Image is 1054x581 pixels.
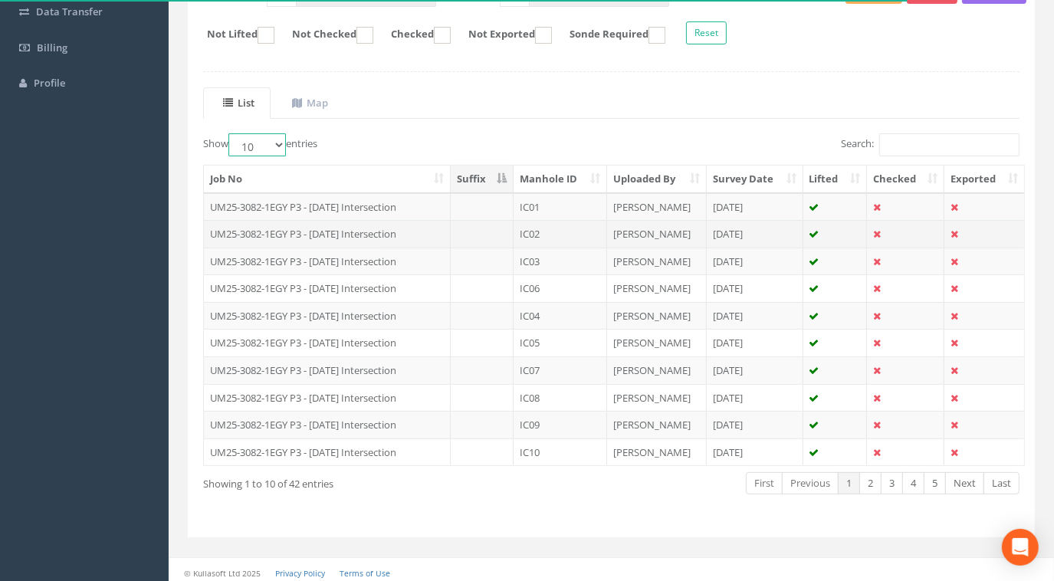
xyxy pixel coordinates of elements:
[192,27,274,44] label: Not Lifted
[607,302,707,330] td: [PERSON_NAME]
[292,96,328,110] uib-tab-heading: Map
[838,472,860,494] a: 1
[514,438,607,466] td: IC10
[607,329,707,356] td: [PERSON_NAME]
[867,166,944,193] th: Checked: activate to sort column ascending
[707,329,803,356] td: [DATE]
[707,356,803,384] td: [DATE]
[686,21,727,44] button: Reset
[707,411,803,438] td: [DATE]
[782,472,839,494] a: Previous
[453,27,552,44] label: Not Exported
[803,166,867,193] th: Lifted: activate to sort column ascending
[204,220,451,248] td: UM25-3082-1EGY P3 - [DATE] Intersection
[607,274,707,302] td: [PERSON_NAME]
[514,302,607,330] td: IC04
[514,384,607,412] td: IC08
[707,193,803,221] td: [DATE]
[707,220,803,248] td: [DATE]
[204,248,451,275] td: UM25-3082-1EGY P3 - [DATE] Intersection
[184,568,261,579] small: © Kullasoft Ltd 2025
[607,356,707,384] td: [PERSON_NAME]
[514,166,607,193] th: Manhole ID: activate to sort column ascending
[607,166,707,193] th: Uploaded By: activate to sort column ascending
[203,87,271,119] a: List
[707,166,803,193] th: Survey Date: activate to sort column ascending
[879,133,1020,156] input: Search:
[204,329,451,356] td: UM25-3082-1EGY P3 - [DATE] Intersection
[204,274,451,302] td: UM25-3082-1EGY P3 - [DATE] Intersection
[204,166,451,193] th: Job No: activate to sort column ascending
[707,438,803,466] td: [DATE]
[36,5,103,18] span: Data Transfer
[902,472,924,494] a: 4
[607,248,707,275] td: [PERSON_NAME]
[514,220,607,248] td: IC02
[707,302,803,330] td: [DATE]
[204,411,451,438] td: UM25-3082-1EGY P3 - [DATE] Intersection
[451,166,514,193] th: Suffix: activate to sort column descending
[376,27,451,44] label: Checked
[203,133,317,156] label: Show entries
[607,384,707,412] td: [PERSON_NAME]
[881,472,903,494] a: 3
[204,438,451,466] td: UM25-3082-1EGY P3 - [DATE] Intersection
[514,356,607,384] td: IC07
[204,356,451,384] td: UM25-3082-1EGY P3 - [DATE] Intersection
[945,472,984,494] a: Next
[34,76,65,90] span: Profile
[204,384,451,412] td: UM25-3082-1EGY P3 - [DATE] Intersection
[983,472,1020,494] a: Last
[514,274,607,302] td: IC06
[203,471,530,491] div: Showing 1 to 10 of 42 entries
[275,568,325,579] a: Privacy Policy
[707,274,803,302] td: [DATE]
[607,438,707,466] td: [PERSON_NAME]
[944,166,1024,193] th: Exported: activate to sort column ascending
[272,87,344,119] a: Map
[607,411,707,438] td: [PERSON_NAME]
[204,302,451,330] td: UM25-3082-1EGY P3 - [DATE] Intersection
[223,96,254,110] uib-tab-heading: List
[707,384,803,412] td: [DATE]
[554,27,665,44] label: Sonde Required
[707,248,803,275] td: [DATE]
[1002,529,1039,566] div: Open Intercom Messenger
[204,193,451,221] td: UM25-3082-1EGY P3 - [DATE] Intersection
[37,41,67,54] span: Billing
[514,248,607,275] td: IC03
[924,472,946,494] a: 5
[514,193,607,221] td: IC01
[277,27,373,44] label: Not Checked
[228,133,286,156] select: Showentries
[340,568,390,579] a: Terms of Use
[607,193,707,221] td: [PERSON_NAME]
[841,133,1020,156] label: Search:
[514,329,607,356] td: IC05
[859,472,882,494] a: 2
[607,220,707,248] td: [PERSON_NAME]
[746,472,783,494] a: First
[514,411,607,438] td: IC09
